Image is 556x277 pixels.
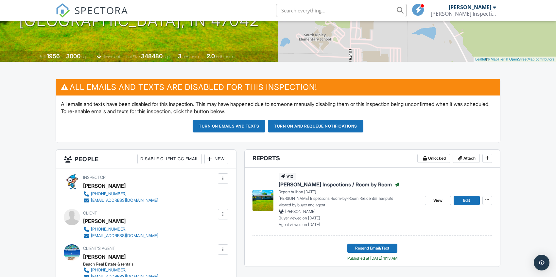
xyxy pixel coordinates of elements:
[83,233,158,239] a: [EMAIL_ADDRESS][DOMAIN_NAME]
[506,57,554,61] a: © OpenStreetMap contributors
[474,57,556,62] div: |
[83,226,158,233] a: [PHONE_NUMBER]
[431,10,496,17] div: Kloeker Inspections
[56,3,70,18] img: The Best Home Inspection Software - Spectora
[56,150,236,168] h3: People
[268,120,363,132] button: Turn on and Requeue Notifications
[204,154,228,164] div: New
[91,191,127,197] div: [PHONE_NUMBER]
[83,216,126,226] div: [PERSON_NAME]
[83,246,115,251] span: Client's Agent
[56,9,128,23] a: SPECTORA
[47,53,60,60] div: 1956
[102,54,120,59] span: basement
[207,53,215,60] div: 2.0
[475,57,486,61] a: Leaflet
[56,79,500,95] h3: All emails and texts are disabled for this inspection!
[83,267,158,273] a: [PHONE_NUMBER]
[61,100,495,115] p: All emails and texts have been disabled for this inspection. This may have happened due to someon...
[449,4,491,10] div: [PERSON_NAME]
[164,54,172,59] span: sq.ft.
[91,268,127,273] div: [PHONE_NUMBER]
[66,53,80,60] div: 3000
[126,54,140,59] span: Lot Size
[178,53,182,60] div: 3
[91,198,158,203] div: [EMAIL_ADDRESS][DOMAIN_NAME]
[83,191,158,197] a: [PHONE_NUMBER]
[83,175,106,180] span: Inspector
[193,120,265,132] button: Turn on emails and texts
[91,227,127,232] div: [PHONE_NUMBER]
[137,154,202,164] div: Disable Client CC Email
[75,3,128,17] span: SPECTORA
[141,53,163,60] div: 348480
[83,262,164,267] div: Beach Real Estate & rentals
[83,252,126,262] a: [PERSON_NAME]
[91,233,158,238] div: [EMAIL_ADDRESS][DOMAIN_NAME]
[83,181,126,191] div: [PERSON_NAME]
[83,197,158,204] a: [EMAIL_ADDRESS][DOMAIN_NAME]
[83,211,97,216] span: Client
[534,255,549,270] div: Open Intercom Messenger
[276,4,407,17] input: Search everything...
[81,54,91,59] span: sq. ft.
[216,54,235,59] span: bathrooms
[487,57,505,61] a: © MapTiler
[39,54,46,59] span: Built
[182,54,200,59] span: bedrooms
